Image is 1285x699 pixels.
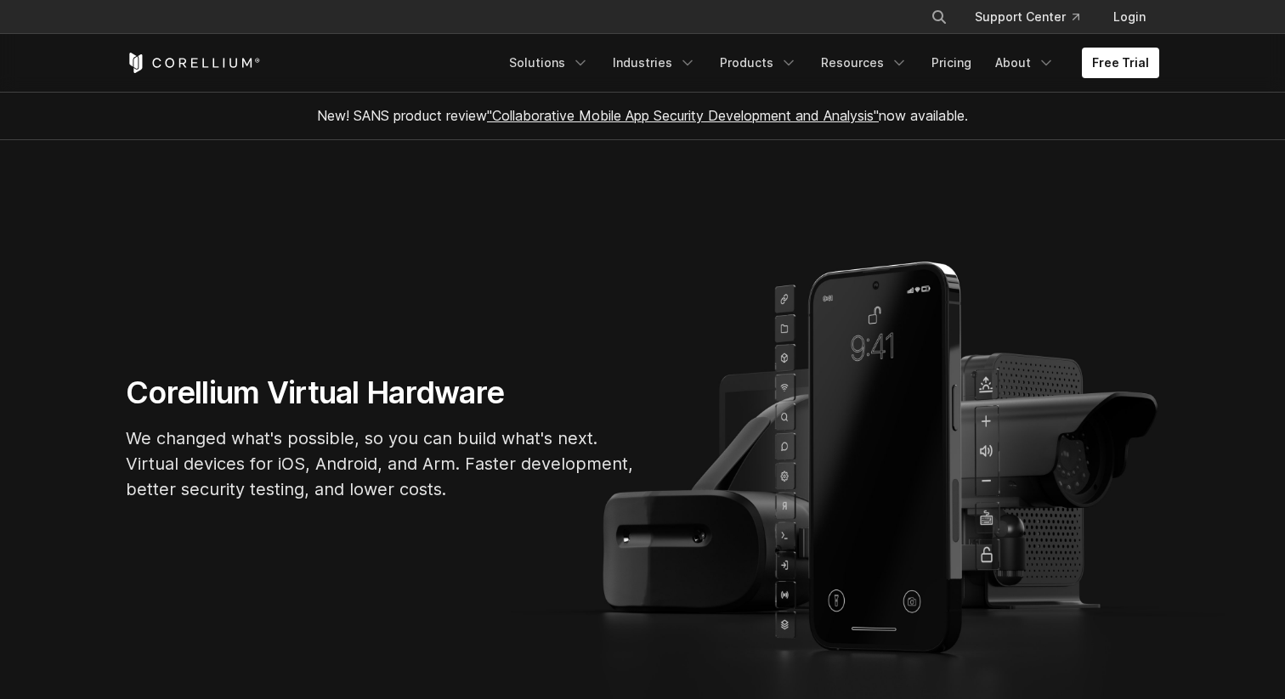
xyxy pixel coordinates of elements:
[317,107,968,124] span: New! SANS product review now available.
[487,107,879,124] a: "Collaborative Mobile App Security Development and Analysis"
[924,2,954,32] button: Search
[961,2,1093,32] a: Support Center
[710,48,807,78] a: Products
[499,48,599,78] a: Solutions
[603,48,706,78] a: Industries
[126,374,636,412] h1: Corellium Virtual Hardware
[910,2,1159,32] div: Navigation Menu
[811,48,918,78] a: Resources
[921,48,982,78] a: Pricing
[126,53,261,73] a: Corellium Home
[499,48,1159,78] div: Navigation Menu
[985,48,1065,78] a: About
[126,426,636,502] p: We changed what's possible, so you can build what's next. Virtual devices for iOS, Android, and A...
[1082,48,1159,78] a: Free Trial
[1100,2,1159,32] a: Login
